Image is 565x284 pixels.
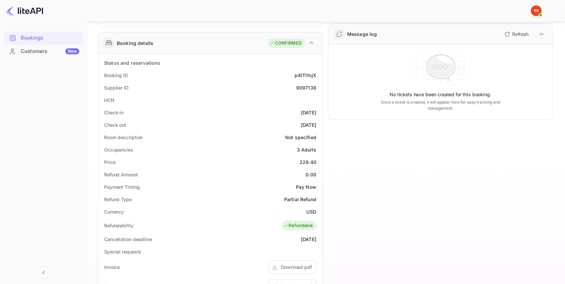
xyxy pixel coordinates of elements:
div: Message log [347,31,377,38]
p: Refresh [512,31,529,38]
div: 9097138 [296,84,316,91]
div: CustomersNew [4,45,83,58]
img: Yandex Support [531,5,542,16]
div: [DATE] [301,236,316,243]
div: New [65,48,79,54]
div: USD [307,208,316,215]
div: Cancellation deadline [104,236,152,243]
div: Invoice [104,264,120,271]
button: Refresh [501,29,531,40]
div: Bookings [21,34,79,42]
div: Bookings [4,32,83,45]
p: No tickets have been created for this booking. [390,91,491,98]
div: Check-in [104,109,124,116]
div: [DATE] [301,109,316,116]
div: Booking details [117,40,153,47]
p: Once a ticket is created, it will appear here for easy tracking and management. [380,99,501,111]
div: Download pdf [281,264,312,271]
div: Refundability [104,222,134,229]
div: Price [104,159,115,166]
a: Bookings [4,32,83,44]
div: p4tTI1njX [295,72,316,79]
img: LiteAPI logo [5,5,43,16]
div: Occupancies [104,146,133,153]
a: CustomersNew [4,45,83,57]
div: Not specified [285,134,316,141]
div: Room description [104,134,143,141]
div: 3 Adults [297,146,316,153]
button: Collapse navigation [37,267,50,279]
div: HCN [104,97,114,104]
div: Refund Amount [104,171,138,178]
div: 0.00 [306,171,316,178]
div: 229.40 [300,159,316,166]
div: [DATE] [301,121,316,128]
div: Special requests [104,248,141,255]
div: Payment Timing [104,183,140,190]
div: Booking ID [104,72,128,79]
div: Status and reservations [104,59,160,66]
div: Supplier ID [104,84,129,91]
div: CONFIRMED [270,40,302,47]
div: Refundable [284,222,313,229]
div: Pay Now [296,183,316,190]
div: Partial Refund [284,196,316,203]
div: Refund Type [104,196,132,203]
div: Currency [104,208,124,215]
div: Customers [21,48,79,55]
div: Check out [104,121,126,128]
